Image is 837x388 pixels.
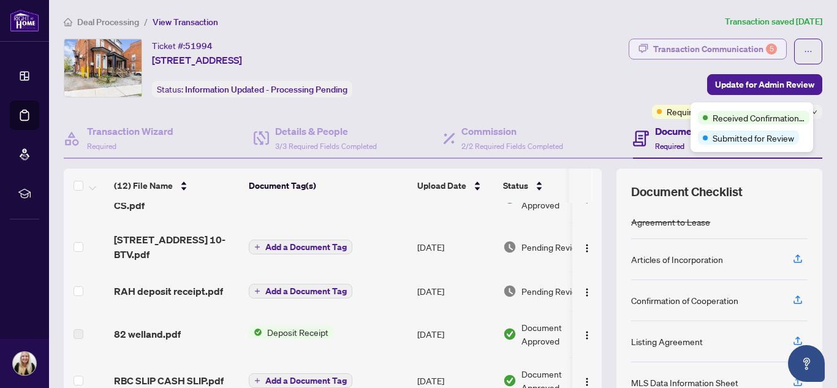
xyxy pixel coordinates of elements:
div: Ticket #: [152,39,213,53]
span: Add a Document Tag [265,376,347,385]
img: Logo [582,287,592,297]
th: Document Tag(s) [244,169,412,203]
button: Add a Document Tag [249,239,352,255]
img: Logo [582,377,592,387]
span: [STREET_ADDRESS] [152,53,242,67]
span: Upload Date [417,179,466,192]
button: Add a Document Tag [249,373,352,388]
span: Document Approved [521,321,597,348]
img: Document Status [503,374,517,387]
img: Document Status [503,284,517,298]
button: Open asap [788,345,825,382]
img: IMG-40725805_1.jpg [64,39,142,97]
span: Update for Admin Review [715,75,814,94]
th: Upload Date [412,169,498,203]
img: Logo [582,330,592,340]
span: ellipsis [804,47,812,56]
button: Logo [577,281,597,301]
span: Requires Additional Docs [667,105,763,118]
th: (12) File Name [109,169,244,203]
span: (12) File Name [114,179,173,192]
span: down [811,109,817,115]
span: Deal Processing [77,17,139,28]
button: Add a Document Tag [249,283,352,299]
td: [DATE] [412,223,498,272]
span: 3/3 Required Fields Completed [275,142,377,151]
td: [DATE] [412,311,498,357]
img: Profile Icon [13,352,36,375]
button: Add a Document Tag [249,240,352,254]
h4: Details & People [275,124,377,139]
span: Pending Review [521,284,583,298]
span: RAH deposit receipt.pdf [114,284,223,299]
span: Deposit Receipt [262,325,333,339]
span: 51994 [185,40,213,51]
span: 82 welland.pdf [114,327,181,341]
button: Logo [577,237,597,257]
h4: Commission [461,124,563,139]
img: Logo [582,243,592,253]
button: Status IconDeposit Receipt [249,325,333,339]
span: Document Checklist [631,183,743,200]
img: Document Status [503,327,517,341]
span: Received Confirmation of Closing [713,111,805,124]
span: Information Updated - Processing Pending [185,84,347,95]
img: Status Icon [249,325,262,339]
td: [DATE] [412,272,498,311]
h4: Documents [655,124,706,139]
div: Transaction Communication [653,39,777,59]
button: Transaction Communication5 [629,39,787,59]
span: home [64,18,72,26]
span: RBC SLIP CASH SLIP.pdf [114,373,224,388]
span: Add a Document Tag [265,243,347,251]
button: Update for Admin Review [707,74,822,95]
span: Status [503,179,528,192]
span: plus [254,378,260,384]
div: Articles of Incorporation [631,253,723,266]
div: 5 [766,44,777,55]
button: Logo [577,324,597,344]
button: Add a Document Tag [249,284,352,299]
span: Submitted for Review [713,131,794,145]
span: Add a Document Tag [265,287,347,295]
span: View Transaction [153,17,218,28]
span: Pending Review [521,240,583,254]
span: plus [254,244,260,250]
span: plus [254,288,260,294]
span: Required [87,142,116,151]
img: logo [10,9,39,32]
span: Required [655,142,684,151]
div: Listing Agreement [631,335,703,348]
div: Status: [152,81,352,97]
img: Document Status [503,240,517,254]
div: Agreement to Lease [631,215,710,229]
li: / [144,15,148,29]
article: Transaction saved [DATE] [725,15,822,29]
span: [STREET_ADDRESS] 10-BTV.pdf [114,232,239,262]
span: 2/2 Required Fields Completed [461,142,563,151]
div: Confirmation of Cooperation [631,294,738,307]
h4: Transaction Wizard [87,124,173,139]
th: Status [498,169,602,203]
